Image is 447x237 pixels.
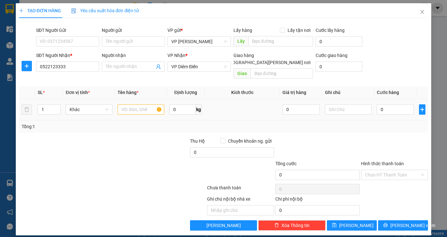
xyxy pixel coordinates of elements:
[102,52,165,59] div: Người nhận
[419,104,425,115] button: plus
[325,104,372,115] input: Ghi Chú
[19,8,24,13] span: plus
[22,63,32,69] span: plus
[22,104,32,115] button: delete
[233,36,248,46] span: Lấy
[38,90,43,95] span: SL
[195,104,202,115] span: kg
[118,90,138,95] span: Tên hàng
[22,61,32,71] button: plus
[251,68,313,79] input: Dọc đường
[22,43,50,49] span: 0975755528
[19,23,79,40] span: 14 [PERSON_NAME], [PERSON_NAME]
[156,64,161,69] span: user-add
[258,220,325,231] button: deleteXóa Thông tin
[171,62,227,71] span: VP Diêm Điền
[285,27,313,34] span: Lấy tận nơi
[419,107,425,112] span: plus
[14,4,83,8] strong: CÔNG TY VẬN TẢI ĐỨC TRƯỞNG
[223,59,313,66] span: [GEOGRAPHIC_DATA][PERSON_NAME] nơi
[71,8,139,13] span: Yêu cầu xuất hóa đơn điện tử
[102,27,165,34] div: Người gửi
[327,220,377,231] button: save[PERSON_NAME]
[316,53,347,58] label: Cước giao hàng
[377,90,399,95] span: Cước hàng
[206,222,241,229] span: [PERSON_NAME]
[316,28,345,33] label: Cước lấy hàng
[36,52,99,59] div: SĐT Người Nhận
[70,105,109,114] span: Khác
[275,195,360,205] div: Chi phí nội bộ
[231,90,253,95] span: Kích thước
[413,3,431,21] button: Close
[207,205,274,215] input: Nhập ghi chú
[190,138,205,144] span: Thu Hộ
[22,123,173,130] div: Tổng: 1
[38,9,59,14] strong: HOTLINE :
[281,222,309,229] span: Xóa Thông tin
[19,8,61,13] span: TẠO ĐƠN HÀNG
[171,37,227,46] span: VP Trần Bình
[316,62,362,72] input: Cước giao hàng
[275,161,297,166] span: Tổng cước
[118,104,164,115] input: VD: Bàn, Ghế
[71,8,76,14] img: icon
[282,90,306,95] span: Giá trị hàng
[233,53,254,58] span: Giao hàng
[233,28,252,33] span: Lấy hàng
[248,36,313,46] input: Dọc đường
[378,220,428,231] button: printer[PERSON_NAME] và In
[274,223,279,228] span: delete
[167,27,231,34] div: VP gửi
[233,68,251,79] span: Giao
[332,223,337,228] span: save
[361,161,404,166] label: Hình thức thanh toán
[167,53,185,58] span: VP Nhận
[282,104,320,115] input: 0
[383,223,388,228] span: printer
[316,36,362,47] input: Cước lấy hàng
[225,137,274,145] span: Chuyển khoản ng. gửi
[19,23,79,40] span: VP [PERSON_NAME] -
[339,222,374,229] span: [PERSON_NAME]
[36,27,99,34] div: SĐT Người Gửi
[19,16,20,22] span: -
[206,184,275,195] div: Chưa thanh toán
[420,9,425,14] span: close
[20,43,50,49] span: -
[190,220,257,231] button: [PERSON_NAME]
[66,90,90,95] span: Đơn vị tính
[390,222,435,229] span: [PERSON_NAME] và In
[322,86,374,99] th: Ghi chú
[207,195,274,205] div: Ghi chú nội bộ nhà xe
[5,26,12,31] span: Gửi
[174,90,197,95] span: Định lượng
